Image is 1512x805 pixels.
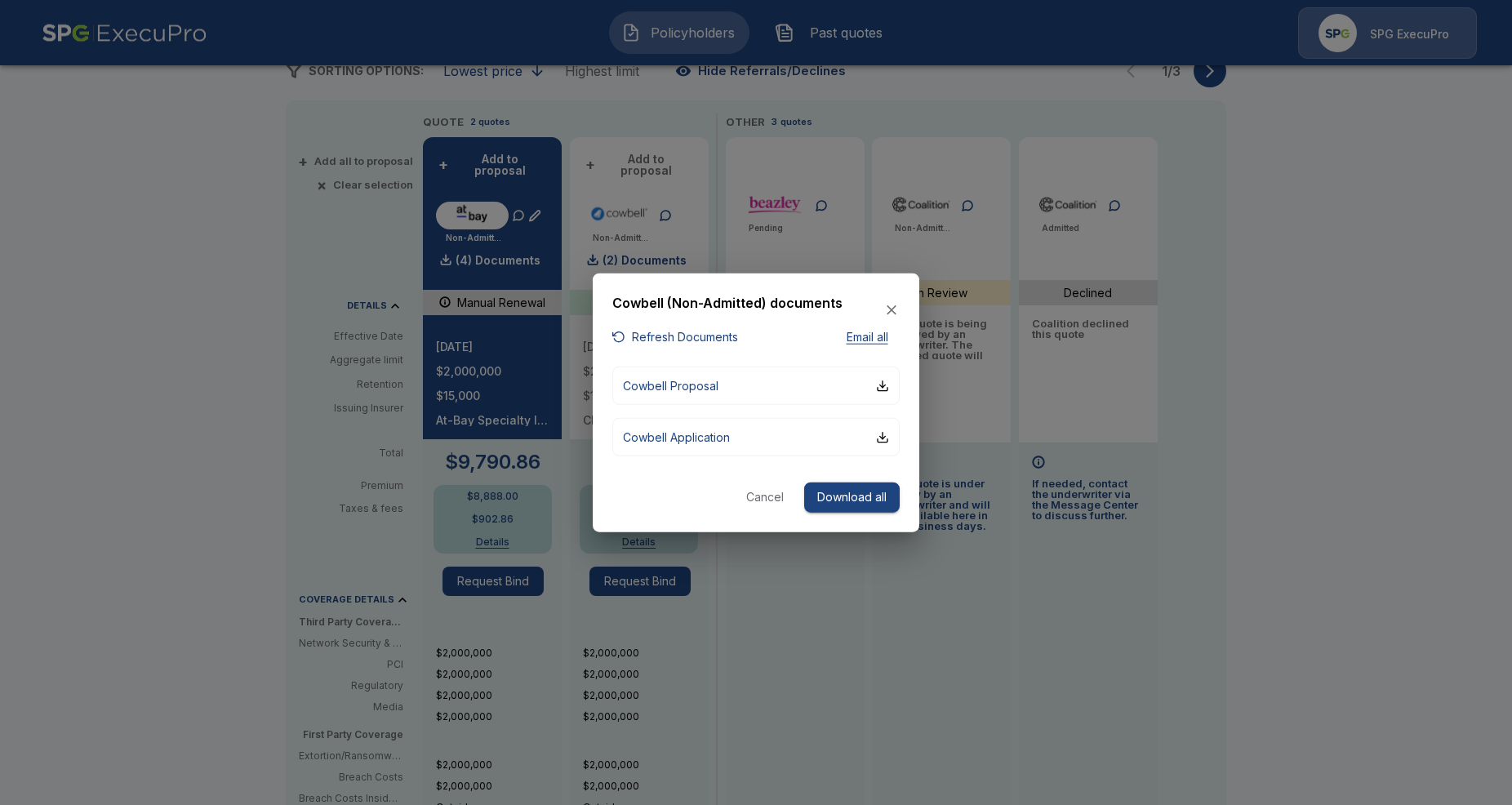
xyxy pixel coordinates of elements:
[612,327,738,347] button: Refresh Documents
[623,377,718,394] p: Cowbell Proposal
[612,293,843,314] h6: Cowbell (Non-Admitted) documents
[612,418,900,456] button: Cowbell Application
[804,483,900,513] button: Download all
[834,327,900,347] button: Email all
[623,429,730,446] p: Cowbell Application
[739,483,791,513] button: Cancel
[612,367,900,405] button: Cowbell Proposal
